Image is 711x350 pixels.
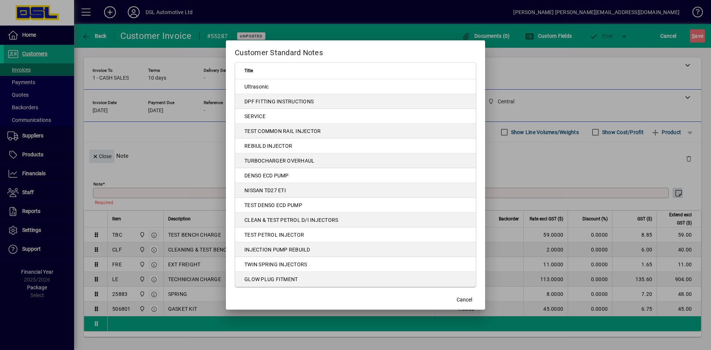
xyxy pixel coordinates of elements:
td: CLEAN & TEST PETROL D/I INJECTORS [235,213,476,227]
td: SERVICE [235,109,476,124]
td: TEST PETROL INJECTOR [235,227,476,242]
td: TEST DENSO ECD PUMP [235,198,476,213]
button: Cancel [453,293,476,307]
td: TEST COMMON RAIL INJECTOR [235,124,476,139]
td: NISSAN TD27 ETI [235,183,476,198]
td: GLOW PLUG FITMENT [235,272,476,287]
td: Ultrasonic [235,79,476,94]
td: REBIULD INJECTOR [235,139,476,153]
h2: Customer Standard Notes [226,40,485,62]
span: Title [244,67,253,75]
td: INJECTION PUMP REBUILD [235,242,476,257]
td: DENSO ECD PUMP [235,168,476,183]
td: TURBOCHARGER OVERHAUL [235,153,476,168]
td: DPF FITTING INSTRUCTIONS [235,94,476,109]
td: TWIN SPRING INJECTORS [235,257,476,272]
span: Cancel [457,296,472,304]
